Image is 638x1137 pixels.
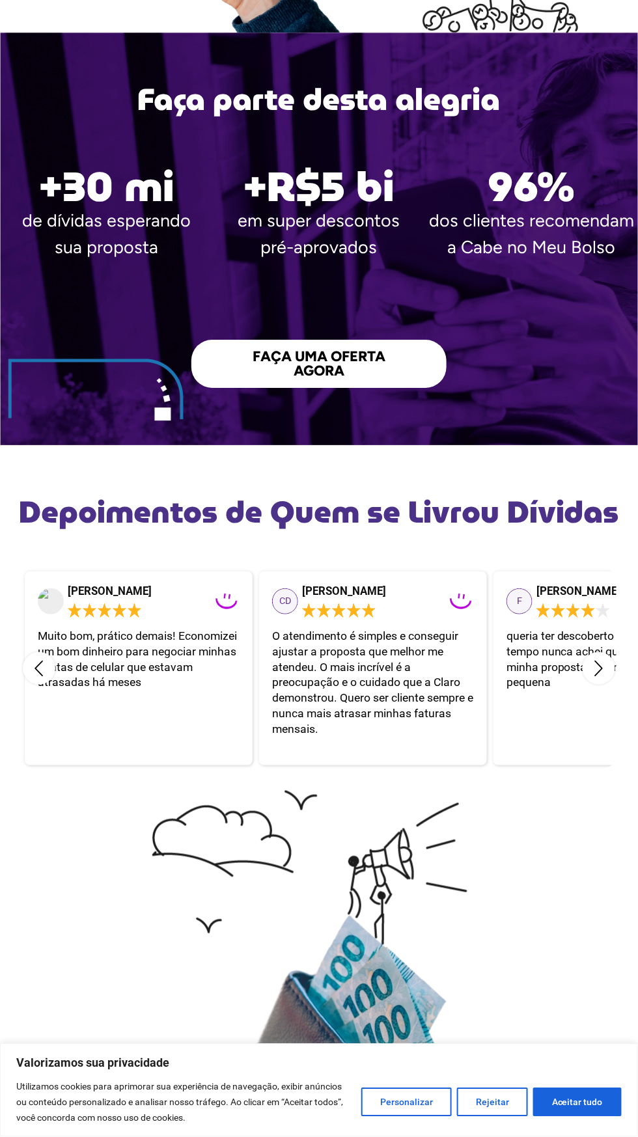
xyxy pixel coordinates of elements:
img: Platform logo [448,590,474,613]
span: FAÇA UMA OFERTA AGORA [243,349,395,378]
p: Utilizamos cookies para aprimorar sua experiência de navegação, exibir anúncios ou conteúdo perso... [16,1079,352,1126]
button: Rejeitar [457,1088,528,1117]
h2: +R$5 bi [213,167,426,208]
img: Profile picture or avatar [38,588,64,614]
p: de dívidas esperando sua proposta [22,208,191,260]
div: [PERSON_NAME] [68,584,159,598]
span: O atendimento é simples e conseguir ajustar a proposta que melhor me atendeu. O mais incrível é a... [272,629,476,735]
div: [PERSON_NAME] [536,584,628,598]
img: Platform logo [214,590,240,613]
button: Aceitar tudo [533,1088,622,1117]
p: dos clientes recomendam a Cabe no Meu Bolso [425,208,638,260]
h2: 96% [425,167,638,208]
span: F [517,594,522,609]
span: Muito bom, prático demais! Economizei um bom dinheiro para negociar minhas contas de celular que ... [38,629,240,689]
h2: +30 mi [39,167,174,208]
div: [PERSON_NAME] [302,584,393,598]
p: em super descontos pré-aprovados [213,208,426,260]
button: Personalizar [361,1088,452,1117]
p: Valorizamos sua privacidade [16,1056,622,1071]
a: FAÇA UMA OFERTA AGORA [191,340,447,388]
span: CD [279,594,291,609]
